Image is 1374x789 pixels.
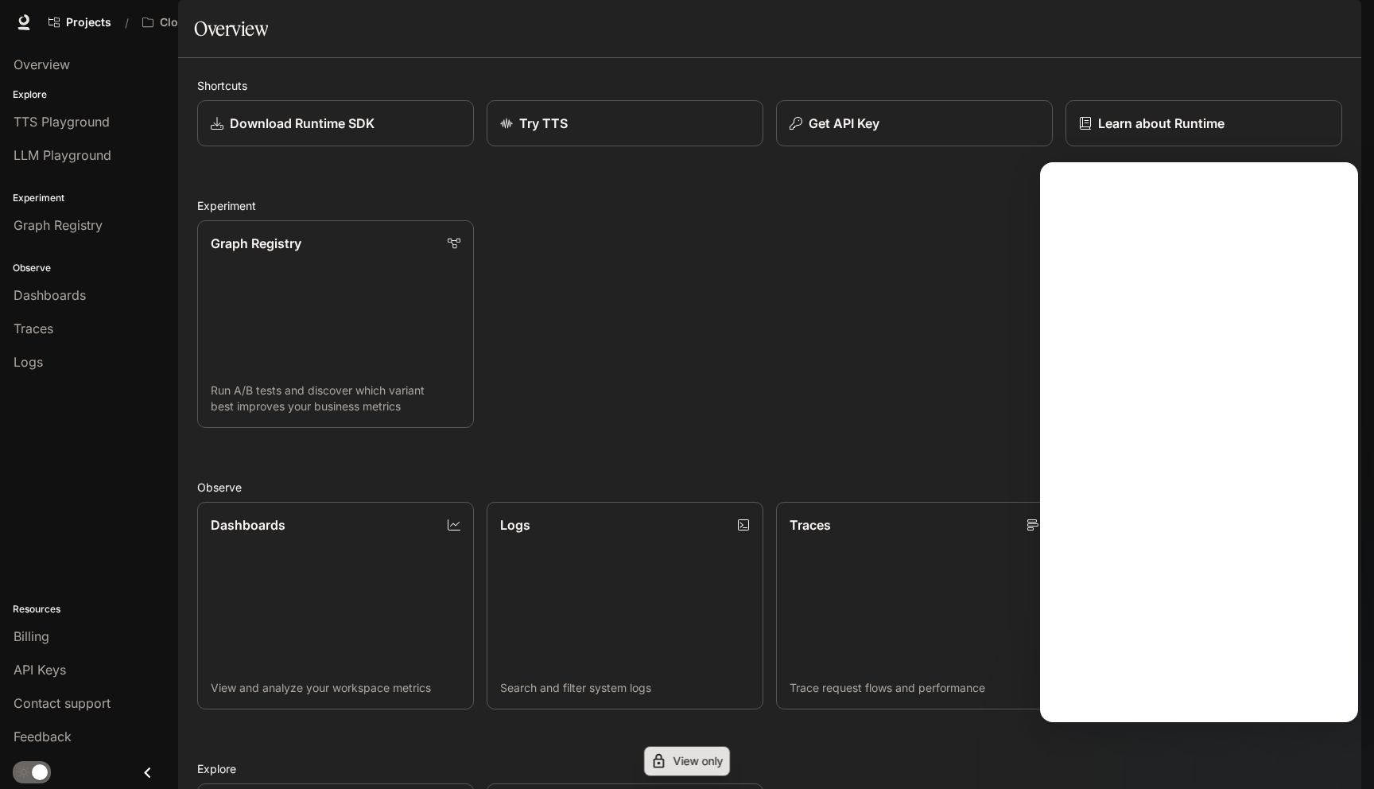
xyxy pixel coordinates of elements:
p: Dashboards [211,515,285,534]
p: Get API Key [809,114,879,133]
p: Logs [500,515,530,534]
p: Search and filter system logs [500,680,750,696]
div: / [118,14,135,31]
p: Clone Voice Tests [160,16,249,29]
span: Projects [66,16,111,29]
p: Learn about Runtime [1098,114,1225,133]
a: Download Runtime SDK [197,100,474,146]
p: View only [673,756,724,767]
p: Run A/B tests and discover which variant best improves your business metrics [211,383,460,414]
a: LogsSearch and filter system logs [487,502,763,709]
iframe: Intercom live chat [1040,162,1358,722]
a: Graph RegistryRun A/B tests and discover which variant best improves your business metrics [197,220,474,428]
iframe: Intercom live chat [1320,735,1358,773]
p: View and analyze your workspace metrics [211,680,460,696]
p: Download Runtime SDK [230,114,375,133]
h2: Experiment [197,197,1342,214]
p: Trace request flows and performance [790,680,1039,696]
h2: Explore [197,760,1342,777]
a: TracesTrace request flows and performance [776,502,1053,709]
p: Try TTS [519,114,568,133]
a: DashboardsView and analyze your workspace metrics [197,502,474,709]
h2: Observe [197,479,1342,496]
h1: Overview [194,13,268,45]
button: Open workspace menu [135,6,274,38]
h2: Shortcuts [197,77,1342,94]
a: Go to projects [41,6,118,38]
div: You do not have permission to edit this workspace. [644,746,731,776]
a: Learn about Runtime [1065,100,1342,146]
p: Graph Registry [211,234,301,253]
a: Try TTS [487,100,763,146]
p: Traces [790,515,831,534]
button: Get API Key [776,100,1053,146]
